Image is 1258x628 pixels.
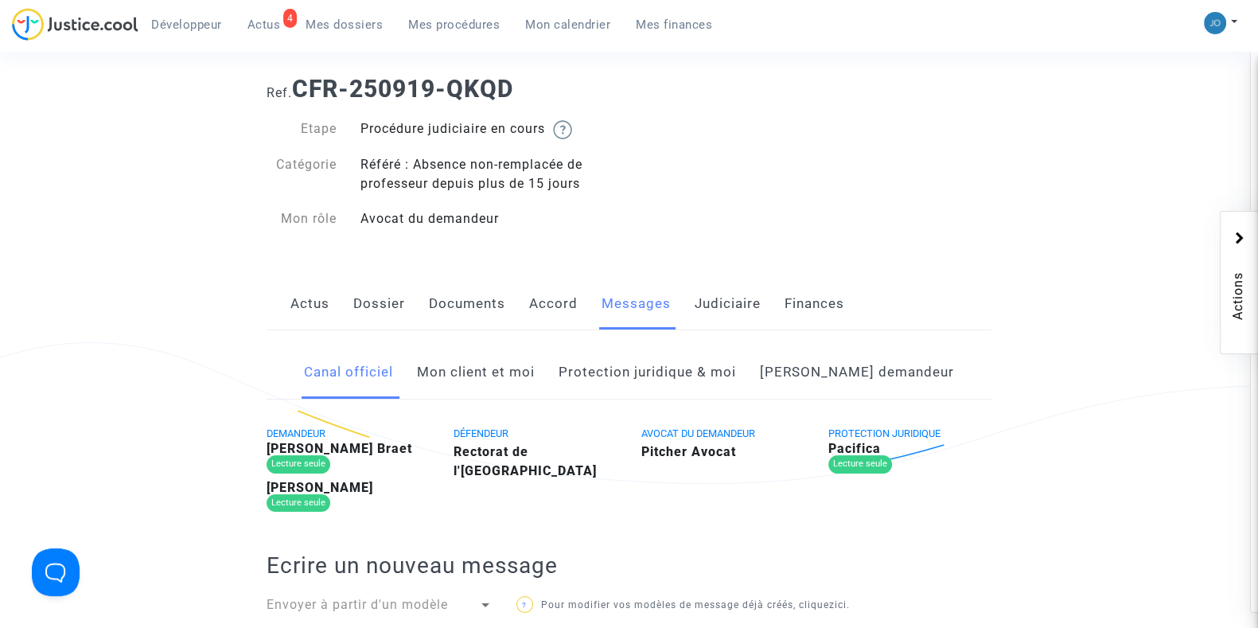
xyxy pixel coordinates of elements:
img: 45a793c8596a0d21866ab9c5374b5e4b [1204,12,1226,34]
a: Messages [602,278,671,330]
span: Mes finances [636,18,712,32]
h2: Ecrire un nouveau message [267,552,991,579]
a: Actus [290,278,329,330]
a: Documents [429,278,505,330]
div: Lecture seule [267,455,330,474]
span: DEMANDEUR [267,427,325,439]
b: [PERSON_NAME] [267,480,373,495]
b: Pitcher Avocat [641,444,735,459]
span: Actus [247,18,281,32]
img: help.svg [553,120,572,139]
a: Mon calendrier [512,13,623,37]
span: ? [522,601,527,610]
span: Mon calendrier [525,18,610,32]
div: 4 [283,9,298,28]
a: Développeur [138,13,235,37]
div: Domaine: [DOMAIN_NAME] [41,41,180,54]
span: Ref. [267,85,292,100]
div: Mon rôle [255,209,349,228]
span: DÉFENDEUR [454,427,508,439]
span: Envoyer à partir d'un modèle [267,597,448,612]
b: CFR-250919-QKQD [292,75,513,103]
span: Mes dossiers [306,18,383,32]
span: Actions [1229,228,1248,345]
img: website_grey.svg [25,41,38,54]
img: jc-logo.svg [12,8,138,41]
b: Pacifica [828,441,881,456]
a: Mes procédures [395,13,512,37]
span: PROTECTION JURIDIQUE [828,427,941,439]
div: Procédure judiciaire en cours [349,119,629,139]
div: Mots-clés [198,94,243,104]
span: Mes procédures [408,18,500,32]
img: tab_keywords_by_traffic_grey.svg [181,92,193,105]
a: ici [835,599,847,610]
a: Mon client et moi [417,346,535,399]
div: Domaine [82,94,123,104]
div: Avocat du demandeur [349,209,629,228]
a: Accord [529,278,578,330]
a: Mes finances [623,13,725,37]
b: [PERSON_NAME] Braet [267,441,412,456]
div: Lecture seule [267,494,330,513]
a: Dossier [353,278,405,330]
a: Canal officiel [304,346,393,399]
div: Etape [255,119,349,139]
b: Rectorat de l'[GEOGRAPHIC_DATA] [454,444,597,478]
a: [PERSON_NAME] demandeur [760,346,954,399]
div: v 4.0.25 [45,25,78,38]
img: tab_domain_overview_orange.svg [64,92,77,105]
p: Pour modifier vos modèles de message déjà créés, cliquez . [516,595,867,615]
a: Protection juridique & moi [559,346,736,399]
div: Référé : Absence non-remplacée de professeur depuis plus de 15 jours [349,155,629,193]
a: Finances [785,278,844,330]
iframe: Help Scout Beacon - Open [32,548,80,596]
span: Développeur [151,18,222,32]
a: 4Actus [235,13,294,37]
div: Catégorie [255,155,349,193]
span: AVOCAT DU DEMANDEUR [641,427,754,439]
img: logo_orange.svg [25,25,38,38]
div: Lecture seule [828,455,892,474]
a: Mes dossiers [293,13,395,37]
a: Judiciaire [695,278,761,330]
